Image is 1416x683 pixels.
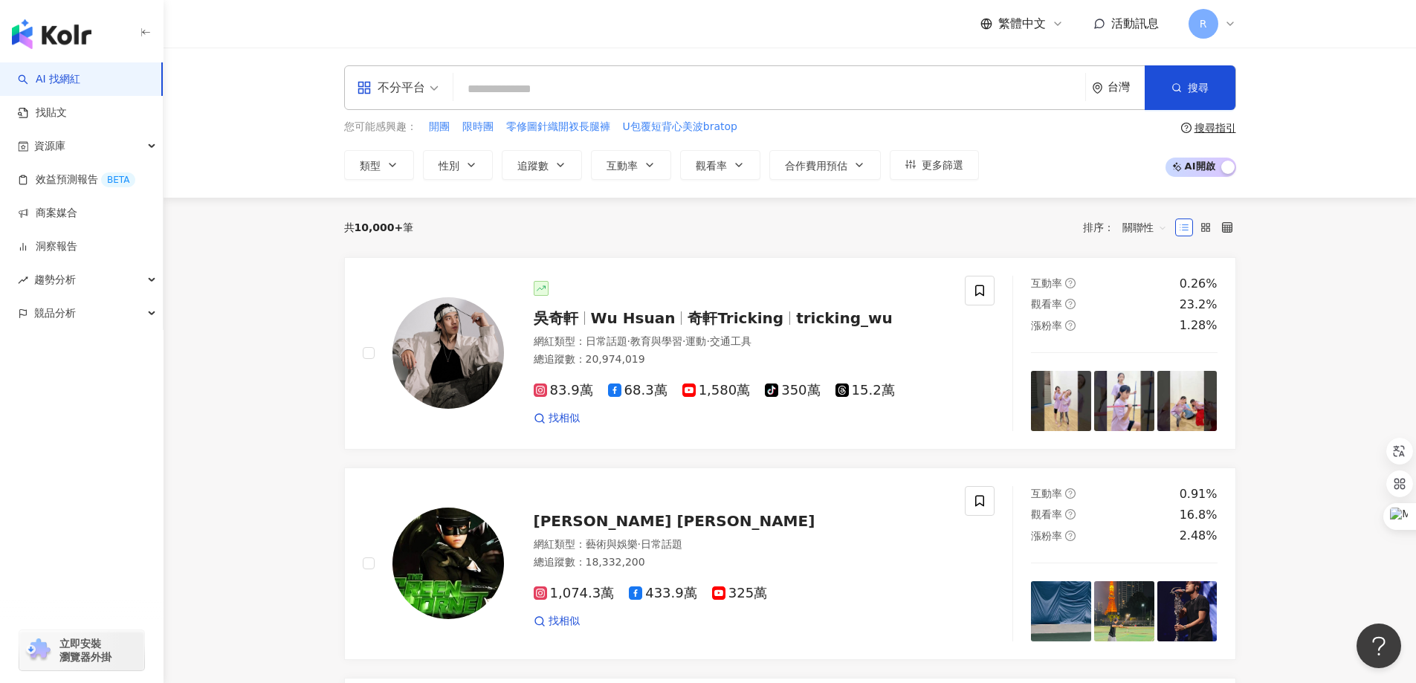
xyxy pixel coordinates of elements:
[922,159,963,171] span: 更多篩選
[462,119,494,135] button: 限時團
[357,80,372,95] span: appstore
[18,72,80,87] a: searchAI 找網紅
[392,508,504,619] img: KOL Avatar
[1031,581,1091,641] img: post-image
[1145,65,1235,110] button: 搜尋
[796,309,893,327] span: tricking_wu
[1065,299,1076,309] span: question-circle
[1031,371,1091,431] img: post-image
[1180,317,1218,334] div: 1.28%
[344,257,1236,450] a: KOL Avatar吳奇軒Wu Hsuan奇軒Trickingtricking_wu網紅類型：日常話題·教育與學習·運動·交通工具總追蹤數：20,974,01983.9萬68.3萬1,580萬3...
[998,16,1046,32] span: 繁體中文
[429,120,450,135] span: 開團
[18,275,28,285] span: rise
[502,150,582,180] button: 追蹤數
[18,106,67,120] a: 找貼文
[505,119,611,135] button: 零修圖針織開衩長腿褲
[506,120,610,135] span: 零修圖針織開衩長腿褲
[1031,298,1062,310] span: 觀看率
[1180,297,1218,313] div: 23.2%
[638,538,641,550] span: ·
[706,335,709,347] span: ·
[607,160,638,172] span: 互動率
[344,221,414,233] div: 共 筆
[34,263,76,297] span: 趨勢分析
[1194,122,1236,134] div: 搜尋指引
[18,206,77,221] a: 商案媒合
[1065,278,1076,288] span: question-circle
[685,335,706,347] span: 運動
[712,586,767,601] span: 325萬
[785,160,847,172] span: 合作費用預估
[1108,81,1145,94] div: 台灣
[534,512,815,530] span: [PERSON_NAME] [PERSON_NAME]
[428,119,450,135] button: 開團
[1200,16,1207,32] span: R
[1181,123,1192,133] span: question-circle
[835,383,895,398] span: 15.2萬
[59,637,111,664] span: 立即安裝 瀏覽器外掛
[641,538,682,550] span: 日常話題
[34,297,76,330] span: 競品分析
[549,614,580,629] span: 找相似
[608,383,667,398] span: 68.3萬
[1122,216,1167,239] span: 關聯性
[1180,486,1218,502] div: 0.91%
[1180,507,1218,523] div: 16.8%
[1180,528,1218,544] div: 2.48%
[1094,581,1154,641] img: post-image
[534,352,948,367] div: 總追蹤數 ： 20,974,019
[1065,509,1076,519] span: question-circle
[462,120,494,135] span: 限時團
[1180,276,1218,292] div: 0.26%
[629,586,697,601] span: 433.9萬
[534,614,580,629] a: 找相似
[1031,277,1062,289] span: 互動率
[1031,530,1062,542] span: 漲粉率
[1157,371,1218,431] img: post-image
[534,411,580,426] a: 找相似
[769,150,881,180] button: 合作費用預估
[12,19,91,49] img: logo
[1031,488,1062,499] span: 互動率
[1031,320,1062,331] span: 漲粉率
[682,383,751,398] span: 1,580萬
[344,467,1236,660] a: KOL Avatar[PERSON_NAME] [PERSON_NAME]網紅類型：藝術與娛樂·日常話題總追蹤數：18,332,2001,074.3萬433.9萬325萬找相似互動率questi...
[1357,624,1401,668] iframe: Help Scout Beacon - Open
[355,221,404,233] span: 10,000+
[423,150,493,180] button: 性別
[534,334,948,349] div: 網紅類型 ：
[344,120,417,135] span: 您可能感興趣：
[357,76,425,100] div: 不分平台
[627,335,630,347] span: ·
[517,160,549,172] span: 追蹤數
[534,383,593,398] span: 83.9萬
[534,309,578,327] span: 吳奇軒
[534,555,948,570] div: 總追蹤數 ： 18,332,200
[630,335,682,347] span: 教育與學習
[18,172,135,187] a: 效益預測報告BETA
[1065,488,1076,499] span: question-circle
[623,120,737,135] span: U包覆短背心美波bratop
[1065,320,1076,331] span: question-circle
[439,160,459,172] span: 性別
[1094,371,1154,431] img: post-image
[586,335,627,347] span: 日常話題
[534,537,948,552] div: 網紅類型 ：
[765,383,820,398] span: 350萬
[1157,581,1218,641] img: post-image
[360,160,381,172] span: 類型
[34,129,65,163] span: 資源庫
[622,119,738,135] button: U包覆短背心美波bratop
[591,309,676,327] span: Wu Hsuan
[586,538,638,550] span: 藝術與娛樂
[591,150,671,180] button: 互動率
[549,411,580,426] span: 找相似
[696,160,727,172] span: 觀看率
[534,586,615,601] span: 1,074.3萬
[1092,82,1103,94] span: environment
[19,630,144,670] a: chrome extension立即安裝 瀏覽器外掛
[710,335,751,347] span: 交通工具
[344,150,414,180] button: 類型
[1111,16,1159,30] span: 活動訊息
